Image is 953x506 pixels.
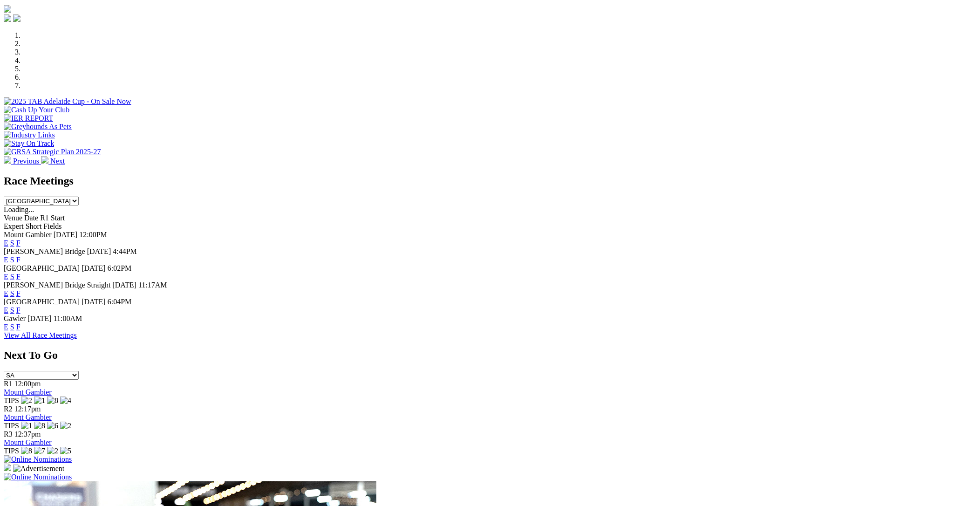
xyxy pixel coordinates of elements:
span: [DATE] [82,264,106,272]
span: [DATE] [82,298,106,306]
span: Loading... [4,205,34,213]
a: F [16,306,20,314]
span: Mount Gambier [4,231,52,239]
span: 11:17AM [138,281,167,289]
a: S [10,239,14,247]
a: Mount Gambier [4,388,52,396]
span: [PERSON_NAME] Bridge [4,247,85,255]
a: F [16,323,20,331]
a: Previous [4,157,41,165]
span: 11:00AM [54,315,82,322]
span: R2 [4,405,13,413]
a: View All Race Meetings [4,331,77,339]
span: 12:00PM [79,231,107,239]
img: 5 [60,447,71,455]
span: R1 Start [40,214,65,222]
img: 8 [34,422,45,430]
span: [DATE] [54,231,78,239]
span: Short [26,222,42,230]
img: 7 [34,447,45,455]
a: S [10,256,14,264]
h2: Race Meetings [4,175,949,187]
span: TIPS [4,422,19,430]
span: [DATE] [87,247,111,255]
span: 6:02PM [108,264,132,272]
span: 12:37pm [14,430,41,438]
span: [GEOGRAPHIC_DATA] [4,298,80,306]
a: S [10,306,14,314]
span: [PERSON_NAME] Bridge Straight [4,281,110,289]
span: TIPS [4,397,19,404]
a: F [16,256,20,264]
img: 8 [47,397,58,405]
img: chevron-right-pager-white.svg [41,156,48,164]
span: Fields [43,222,61,230]
img: 1 [21,422,32,430]
img: Online Nominations [4,473,72,481]
img: 2 [60,422,71,430]
a: F [16,273,20,280]
span: R3 [4,430,13,438]
img: 2 [47,447,58,455]
a: E [4,256,8,264]
a: S [10,273,14,280]
span: TIPS [4,447,19,455]
img: Industry Links [4,131,55,139]
a: Mount Gambier [4,413,52,421]
img: twitter.svg [13,14,20,22]
a: F [16,239,20,247]
span: Gawler [4,315,26,322]
span: Venue [4,214,22,222]
img: logo-grsa-white.png [4,5,11,13]
img: Online Nominations [4,455,72,464]
img: Cash Up Your Club [4,106,69,114]
span: Expert [4,222,24,230]
img: Stay On Track [4,139,54,148]
a: E [4,273,8,280]
span: 12:00pm [14,380,41,388]
a: E [4,289,8,297]
img: Greyhounds As Pets [4,123,72,131]
span: [DATE] [112,281,136,289]
span: 4:44PM [113,247,137,255]
span: R1 [4,380,13,388]
img: 1 [34,397,45,405]
a: F [16,289,20,297]
img: IER REPORT [4,114,53,123]
span: 6:04PM [108,298,132,306]
img: chevron-left-pager-white.svg [4,156,11,164]
img: 2025 TAB Adelaide Cup - On Sale Now [4,97,131,106]
span: 12:17pm [14,405,41,413]
a: S [10,289,14,297]
img: GRSA Strategic Plan 2025-27 [4,148,101,156]
span: Date [24,214,38,222]
img: 2 [21,397,32,405]
span: Next [50,157,65,165]
img: 6 [47,422,58,430]
a: E [4,239,8,247]
a: E [4,306,8,314]
h2: Next To Go [4,349,949,362]
img: facebook.svg [4,14,11,22]
span: Previous [13,157,39,165]
span: [DATE] [27,315,52,322]
a: S [10,323,14,331]
img: 4 [60,397,71,405]
a: E [4,323,8,331]
a: Next [41,157,65,165]
img: Advertisement [13,465,64,473]
span: [GEOGRAPHIC_DATA] [4,264,80,272]
img: 15187_Greyhounds_GreysPlayCentral_Resize_SA_WebsiteBanner_300x115_2025.jpg [4,464,11,471]
a: Mount Gambier [4,438,52,446]
img: 8 [21,447,32,455]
